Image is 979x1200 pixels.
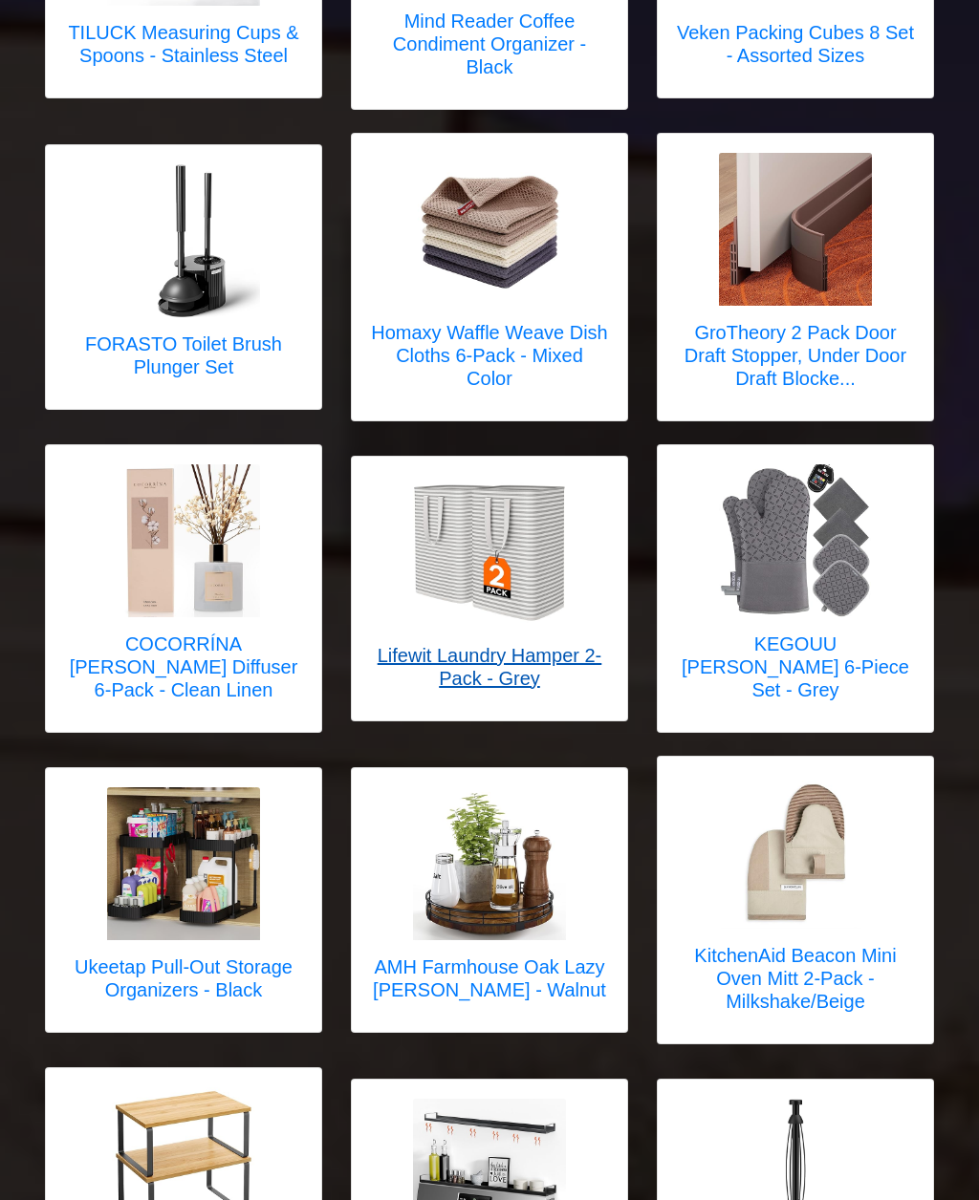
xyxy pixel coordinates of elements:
[371,956,608,1002] h5: AMH Farmhouse Oak Lazy [PERSON_NAME] - Walnut
[677,777,914,1025] a: KitchenAid Beacon Mini Oven Mitt 2-Pack - Milkshake/Beige KitchenAid Beacon Mini Oven Mitt 2-Pack...
[371,322,608,391] h5: Homaxy Waffle Weave Dish Cloths 6-Pack - Mixed Color
[107,465,260,618] img: COCORRÍNA Reed Diffuser 6-Pack - Clean Linen
[677,465,914,714] a: KEGOUU Oven Mitts 6-Piece Set - Grey KEGOUU [PERSON_NAME] 6-Piece Set - Grey
[65,956,302,1002] h5: Ukeetap Pull-Out Storage Organizers - Black
[413,477,566,630] img: Lifewit Laundry Hamper 2-Pack - Grey
[677,154,914,402] a: GroTheory 2 Pack Door Draft Stopper, Under Door Draft Blocker, Soundproof Door Sweep Weather Stri...
[677,322,914,391] h5: GroTheory 2 Pack Door Draft Stopper, Under Door Draft Blocke...
[65,165,302,391] a: FORASTO Toilet Brush Plunger Set FORASTO Toilet Brush Plunger Set
[107,165,260,318] img: FORASTO Toilet Brush Plunger Set
[371,477,608,702] a: Lifewit Laundry Hamper 2-Pack - Grey Lifewit Laundry Hamper 2-Pack - Grey
[413,154,566,307] img: Homaxy Waffle Weave Dish Cloths 6-Pack - Mixed Color
[413,788,566,941] img: AMH Farmhouse Oak Lazy Susan - Walnut
[719,465,872,618] img: KEGOUU Oven Mitts 6-Piece Set - Grey
[65,333,302,379] h5: FORASTO Toilet Brush Plunger Set
[371,11,608,79] h5: Mind Reader Coffee Condiment Organizer - Black
[65,465,302,714] a: COCORRÍNA Reed Diffuser 6-Pack - Clean Linen COCORRÍNA [PERSON_NAME] Diffuser 6-Pack - Clean Linen
[677,945,914,1014] h5: KitchenAid Beacon Mini Oven Mitt 2-Pack - Milkshake/Beige
[107,788,260,941] img: Ukeetap Pull-Out Storage Organizers - Black
[371,154,608,402] a: Homaxy Waffle Weave Dish Cloths 6-Pack - Mixed Color Homaxy Waffle Weave Dish Cloths 6-Pack - Mix...
[677,22,914,68] h5: Veken Packing Cubes 8 Set - Assorted Sizes
[677,633,914,702] h5: KEGOUU [PERSON_NAME] 6-Piece Set - Grey
[371,645,608,691] h5: Lifewit Laundry Hamper 2-Pack - Grey
[65,633,302,702] h5: COCORRÍNA [PERSON_NAME] Diffuser 6-Pack - Clean Linen
[65,788,302,1014] a: Ukeetap Pull-Out Storage Organizers - Black Ukeetap Pull-Out Storage Organizers - Black
[719,777,872,930] img: KitchenAid Beacon Mini Oven Mitt 2-Pack - Milkshake/Beige
[719,154,872,307] img: GroTheory 2 Pack Door Draft Stopper, Under Door Draft Blocker, Soundproof Door Sweep Weather Stri...
[371,788,608,1014] a: AMH Farmhouse Oak Lazy Susan - Walnut AMH Farmhouse Oak Lazy [PERSON_NAME] - Walnut
[65,22,302,68] h5: TILUCK Measuring Cups & Spoons - Stainless Steel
